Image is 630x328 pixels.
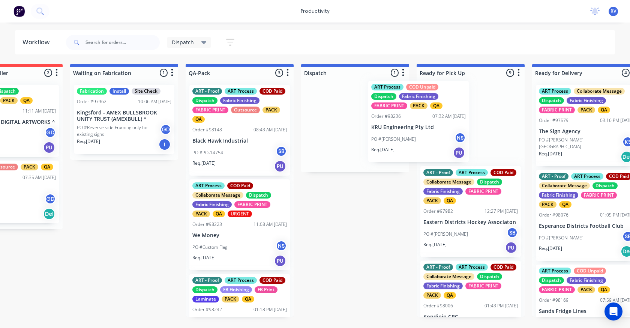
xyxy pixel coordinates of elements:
[604,302,622,320] div: Open Intercom Messenger
[13,6,25,17] img: Factory
[610,8,616,15] span: RV
[172,38,194,46] span: Dispatch
[297,6,333,17] div: productivity
[22,38,53,47] div: Workflow
[85,35,160,50] input: Search for orders...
